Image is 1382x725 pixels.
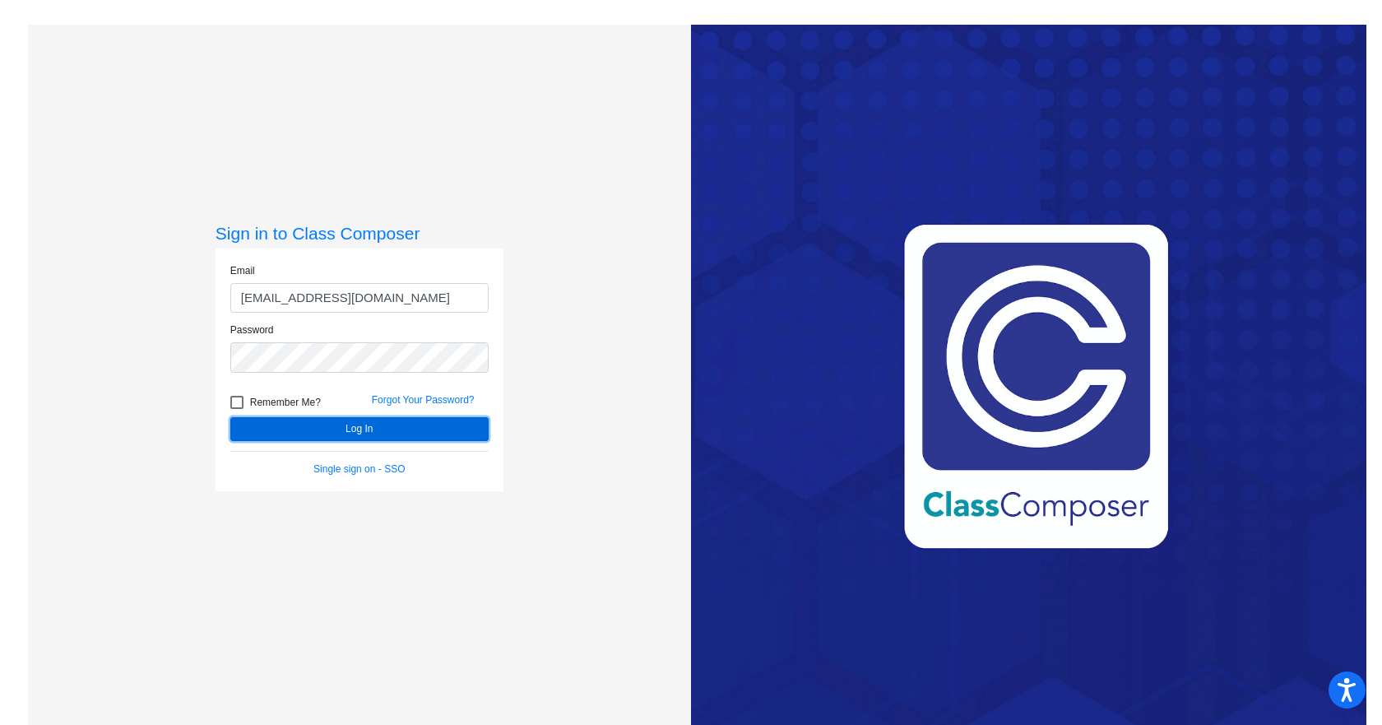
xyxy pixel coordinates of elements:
button: Log In [230,417,489,441]
a: Single sign on - SSO [313,463,405,475]
label: Password [230,323,274,337]
span: Remember Me? [250,393,321,412]
label: Email [230,263,255,278]
h3: Sign in to Class Composer [216,223,503,244]
a: Forgot Your Password? [372,394,475,406]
